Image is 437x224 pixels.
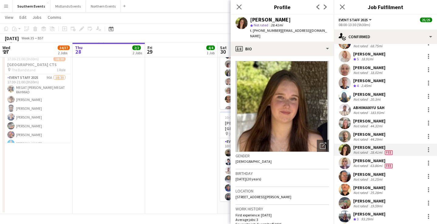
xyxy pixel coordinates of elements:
div: Not rated [353,97,369,102]
div: Not rated [353,163,369,168]
span: Week 35 [20,36,35,40]
div: [PERSON_NAME] [353,158,394,163]
h3: Work history [235,206,329,212]
a: Jobs [30,13,44,21]
div: [PERSON_NAME] [353,185,385,190]
app-job-card: 07:00-14:00 (7h)66/70Henley Trails 10k + Half [GEOGRAPHIC_DATA][PERSON_NAME]1 RoleEvent Staff 202... [220,19,288,109]
span: Thu [75,45,83,50]
div: 2 Jobs [58,51,69,55]
span: [DATE] (20 years) [235,177,261,181]
div: 2 Jobs [133,51,142,55]
div: Not rated [353,150,369,155]
h3: Location [235,188,329,194]
div: Not rated [353,137,369,142]
span: 4/4 [206,45,215,50]
div: [PERSON_NAME] [353,78,385,83]
div: 183.93mi [369,110,385,115]
p: Average jobs: 3 [235,217,329,222]
button: Southern Events [12,0,50,12]
span: 28.41mi [269,23,284,27]
div: [PERSON_NAME] [353,51,385,57]
span: View [5,15,13,20]
h3: Profile [231,3,334,11]
span: Fee [385,164,393,168]
span: 29 [147,48,152,55]
span: 18/20 [53,57,66,61]
span: [STREET_ADDRESS][PERSON_NAME] [235,195,291,199]
span: Fee [385,150,393,155]
div: 93.29mi [360,217,374,222]
div: 44.32mi [369,124,384,128]
span: Wed [2,45,10,50]
div: 25.28mi [369,190,384,195]
span: 25/25 [420,18,432,22]
span: [DEMOGRAPHIC_DATA] [235,159,272,164]
span: 5 [357,57,359,61]
div: Not rated [353,204,369,208]
div: [PERSON_NAME] [353,92,385,97]
button: Midlands Events [50,0,86,12]
div: [PERSON_NAME] [353,118,385,124]
span: Fri [147,45,152,50]
div: Crew has different fees then in role [384,163,394,168]
div: [DATE] [5,35,19,41]
p: First experience: [DATE] [235,213,329,217]
div: [PERSON_NAME] [353,198,385,204]
app-job-card: 10:00-16:00 (6h)9/9[PERSON_NAME][GEOGRAPHIC_DATA] Set Up [PERSON_NAME][GEOGRAPHIC_DATA] Tri Set U... [220,112,288,201]
button: Event Staff 2025 [339,18,373,22]
span: Not rated [254,23,268,27]
div: [PERSON_NAME] [353,211,385,217]
div: [PERSON_NAME] [250,17,291,22]
div: Not rated [353,177,369,182]
div: 68.75mi [369,44,384,48]
span: 30 [219,48,227,55]
a: Comms [45,13,64,21]
button: Northern Events [86,0,121,12]
h3: [GEOGRAPHIC_DATA] CTS [2,62,70,67]
span: Jobs [32,15,42,20]
div: Not rated [353,70,369,75]
div: 20.3mi [369,97,382,102]
div: Not rated [353,44,369,48]
a: View [2,13,16,21]
span: Comms [48,15,61,20]
span: Sat [220,45,227,50]
div: 28.41mi [369,150,384,155]
div: [PERSON_NAME] [353,172,385,177]
div: 2.45mi [360,83,373,89]
div: 19.59mi [369,204,384,208]
span: 34/37 [58,45,70,50]
div: 18.02mi [369,70,384,75]
div: Not rated [353,124,369,128]
span: 27 [2,48,10,55]
span: Edit [19,15,26,20]
div: BST [38,36,44,40]
div: [PERSON_NAME] [353,145,394,150]
div: ABHIMANYU SAH [353,105,385,110]
span: | [EMAIL_ADDRESS][DOMAIN_NAME] [250,28,327,38]
span: 4 [357,83,359,88]
span: t. [PHONE_NUMBER] [250,28,282,33]
div: [PERSON_NAME] [353,132,385,137]
span: [PERSON_NAME][GEOGRAPHIC_DATA] Tri Set Up [229,132,274,136]
div: Open photos pop-in [317,140,329,152]
app-job-card: 17:30-21:00 (3h30m)18/20[GEOGRAPHIC_DATA] CTS The Bandstand1 RoleEvent Staff 202590A18/2017:30-21... [2,53,70,143]
div: 1 Job [207,51,215,55]
h3: [PERSON_NAME][GEOGRAPHIC_DATA] Set Up [220,120,288,131]
span: 2/2 [132,45,141,50]
img: Crew avatar or photo [235,61,329,152]
h3: Birthday [235,171,329,176]
h3: Gender [235,153,329,159]
h3: Job Fulfilment [334,3,437,11]
div: Crew has different fees then in role [384,150,394,155]
div: 63.86mi [369,163,384,168]
div: 16.25mi [369,177,384,182]
div: [PERSON_NAME] [353,65,385,70]
div: 08:00-13:30 (5h30m) [339,22,432,27]
div: Not rated [353,110,369,115]
span: 1 Role [57,68,66,72]
span: Event Staff 2025 [339,18,368,22]
span: 3 [357,217,359,221]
